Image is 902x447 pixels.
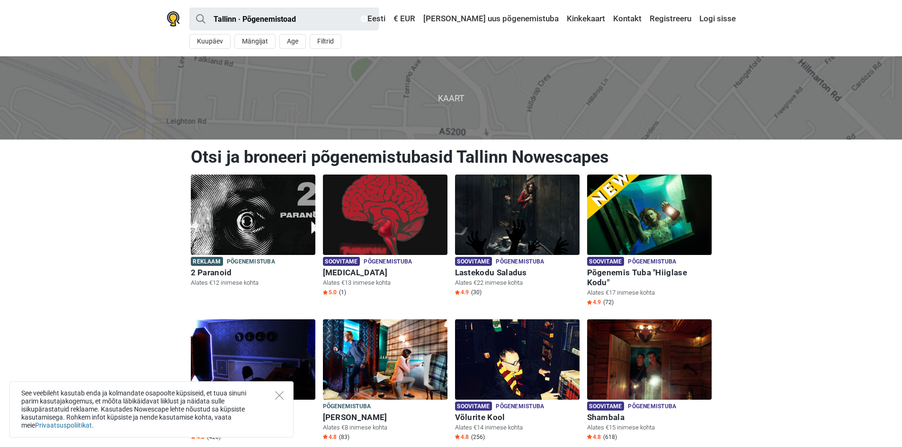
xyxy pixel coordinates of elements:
[455,319,580,400] img: Võlurite Kool
[455,175,580,298] a: Lastekodu Saladus Soovitame Põgenemistuba Lastekodu Saladus Alates €22 inimese kohta Star4.9 (30)
[189,34,231,49] button: Kuupäev
[471,289,482,296] span: (30)
[323,402,371,412] span: Põgenemistuba
[323,257,360,266] span: Soovitame
[628,402,676,412] span: Põgenemistuba
[191,319,315,400] img: Põgenemine Pangast
[496,257,544,267] span: Põgenemistuba
[191,175,315,289] a: 2 Paranoid Reklaam Põgenemistuba 2 Paranoid Alates €12 inimese kohta
[323,175,447,298] a: Paranoia Soovitame Põgenemistuba [MEDICAL_DATA] Alates €13 inimese kohta Star5.0 (1)
[587,402,625,411] span: Soovitame
[227,257,275,267] span: Põgenemistuba
[455,289,469,296] span: 4.9
[234,34,276,49] button: Mängijat
[455,257,492,266] span: Soovitame
[323,319,447,400] img: Sherlock Holmes
[421,10,561,27] a: [PERSON_NAME] uus põgenemistuba
[455,290,460,295] img: Star
[587,319,712,443] a: Shambala Soovitame Põgenemistuba Shambala Alates €15 inimese kohta Star4.8 (618)
[611,10,644,27] a: Kontakt
[275,391,284,400] button: Close
[191,147,712,167] h1: Otsi ja broneeri põgenemistubasid Tallinn Nowescapes
[603,298,614,306] span: (72)
[647,10,694,27] a: Registreeru
[603,433,617,441] span: (618)
[323,289,337,296] span: 5.0
[587,433,601,441] span: 4.8
[587,268,712,288] h6: Põgenemis Tuba "Hiiglase Kodu"
[191,319,315,443] a: Põgenemine Pangast Põgenemistuba Põgenemine Pangast Alates €14 inimese kohta Star4.8 (420)
[323,290,328,295] img: Star
[455,412,580,422] h6: Võlurite Kool
[455,268,580,278] h6: Lastekodu Saladus
[191,257,223,266] span: Reklaam
[310,34,341,49] button: Filtrid
[471,433,485,441] span: (256)
[455,433,469,441] span: 4.8
[361,16,367,22] img: Eesti
[587,423,712,432] p: Alates €15 inimese kohta
[279,34,306,49] button: Age
[323,319,447,443] a: Sherlock Holmes Põgenemistuba [PERSON_NAME] Alates €8 inimese kohta Star4.8 (83)
[323,434,328,439] img: Star
[587,412,712,422] h6: Shambala
[587,175,712,255] img: Põgenemis Tuba "Hiiglase Kodu"
[587,300,592,305] img: Star
[339,433,349,441] span: (83)
[339,289,346,296] span: (1)
[628,257,676,267] span: Põgenemistuba
[191,175,315,255] img: 2 Paranoid
[455,434,460,439] img: Star
[323,433,337,441] span: 4.8
[587,257,625,266] span: Soovitame
[455,279,580,287] p: Alates €22 inimese kohta
[191,279,315,287] p: Alates €12 inimese kohta
[455,423,580,432] p: Alates €14 inimese kohta
[364,257,412,267] span: Põgenemistuba
[455,319,580,443] a: Võlurite Kool Soovitame Põgenemistuba Võlurite Kool Alates €14 inimese kohta Star4.8 (256)
[564,10,607,27] a: Kinkekaart
[35,421,92,429] a: Privaatsuspoliitikat
[587,289,712,297] p: Alates €17 inimese kohta
[191,268,315,278] h6: 2 Paranoid
[455,175,580,255] img: Lastekodu Saladus
[323,423,447,432] p: Alates €8 inimese kohta
[167,11,180,26] img: Nowescape logo
[358,10,388,27] a: Eesti
[587,434,592,439] img: Star
[323,175,447,255] img: Paranoia
[189,8,379,30] input: proovi “Tallinn”
[697,10,736,27] a: Logi sisse
[496,402,544,412] span: Põgenemistuba
[323,279,447,287] p: Alates €13 inimese kohta
[323,268,447,278] h6: [MEDICAL_DATA]
[587,319,712,400] img: Shambala
[455,402,492,411] span: Soovitame
[391,10,418,27] a: € EUR
[587,175,712,308] a: Põgenemis Tuba "Hiiglase Kodu" Soovitame Põgenemistuba Põgenemis Tuba "Hiiglase Kodu" Alates €17 ...
[9,381,294,438] div: See veebileht kasutab enda ja kolmandate osapoolte küpsiseid, et tuua sinuni parim kasutajakogemu...
[587,298,601,306] span: 4.9
[323,412,447,422] h6: [PERSON_NAME]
